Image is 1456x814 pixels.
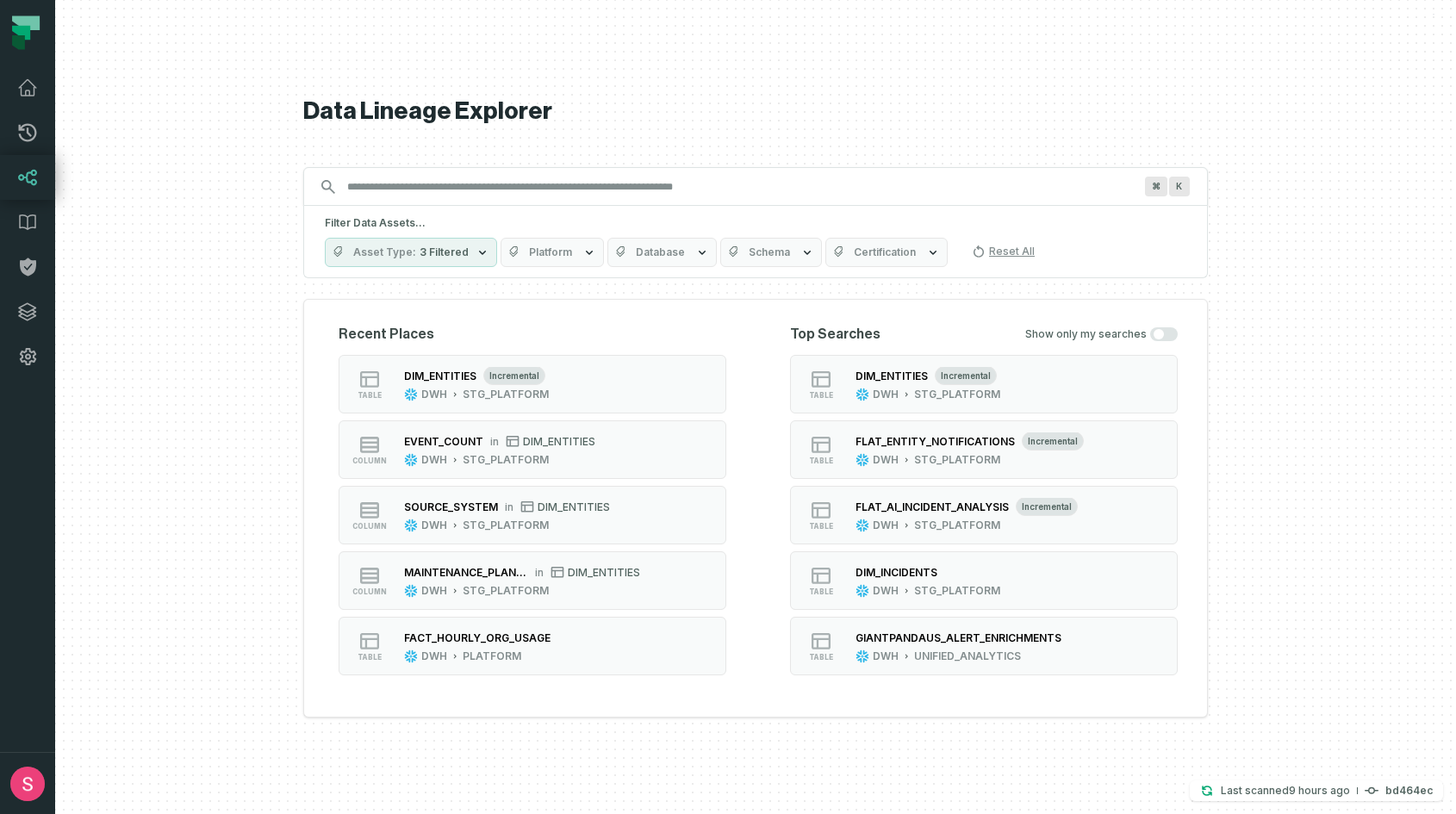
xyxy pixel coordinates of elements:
relative-time: Oct 6, 2025, 5:31 AM GMT+3 [1289,784,1350,797]
span: Press ⌘ + K to focus the search bar [1145,177,1167,196]
h4: bd464ec [1385,786,1433,796]
button: Last scanned[DATE] 5:31:07 AMbd464ec [1190,780,1443,801]
h1: Data Lineage Explorer [303,96,1208,127]
img: avatar of Sharon Haviv Kvit [10,767,45,801]
p: Last scanned [1221,782,1350,799]
span: Press ⌘ + K to focus the search bar [1169,177,1190,196]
